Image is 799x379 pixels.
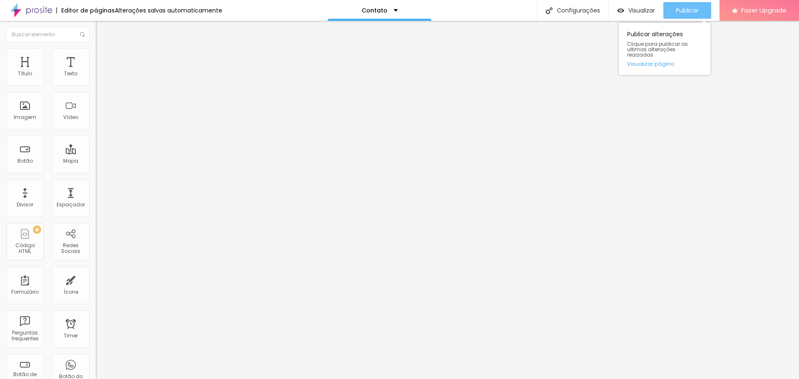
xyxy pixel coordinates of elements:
[63,158,78,164] div: Mapa
[741,7,787,14] span: Fazer Upgrade
[14,114,36,120] div: Imagem
[11,289,39,295] div: Formulário
[54,243,87,255] div: Redes Sociais
[627,41,702,58] span: Clique para publicar as ultimas alterações reaizadas
[57,202,85,208] div: Espaçador
[628,7,655,14] span: Visualizar
[56,7,115,13] div: Editor de páginas
[362,7,387,13] p: Contato
[96,21,799,379] iframe: Editor
[115,7,222,13] div: Alterações salvas automaticamente
[663,2,711,19] button: Publicar
[64,71,77,77] div: Texto
[676,7,699,14] span: Publicar
[17,202,33,208] div: Divisor
[627,61,702,67] a: Visualizar página
[63,114,78,120] div: Vídeo
[8,330,41,342] div: Perguntas frequentes
[609,2,663,19] button: Visualizar
[617,7,624,14] img: view-1.svg
[64,289,78,295] div: Ícone
[64,333,78,339] div: Timer
[80,32,85,37] img: Icone
[546,7,553,14] img: Icone
[17,158,33,164] div: Botão
[6,27,89,42] input: Buscar elemento
[18,71,32,77] div: Título
[619,23,710,75] div: Publicar alterações
[8,243,41,255] div: Código HTML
